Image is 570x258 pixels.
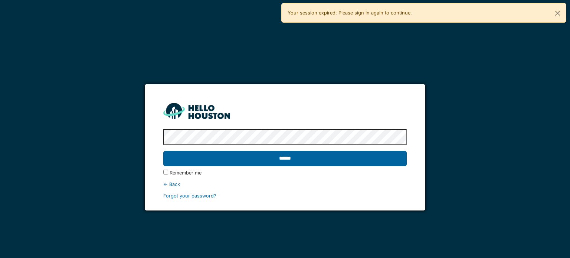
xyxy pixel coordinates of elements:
[163,103,230,119] img: HH_line-BYnF2_Hg.png
[549,3,566,23] button: Close
[163,181,406,188] div: ← Back
[170,169,202,176] label: Remember me
[281,3,566,23] div: Your session expired. Please sign in again to continue.
[163,193,216,199] a: Forgot your password?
